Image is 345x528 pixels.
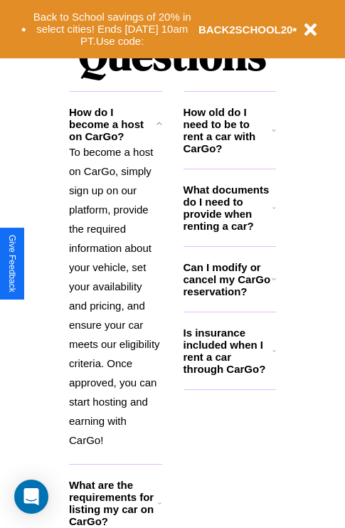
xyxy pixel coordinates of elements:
h3: How do I become a host on CarGo? [69,106,156,142]
button: Back to School savings of 20% in select cities! Ends [DATE] 10am PT.Use code: [26,7,198,51]
p: To become a host on CarGo, simply sign up on our platform, provide the required information about... [69,142,162,450]
h3: Can I modify or cancel my CarGo reservation? [184,261,272,297]
h3: How old do I need to be to rent a car with CarGo? [184,106,272,154]
b: BACK2SCHOOL20 [198,23,293,36]
div: Open Intercom Messenger [14,480,48,514]
h3: What are the requirements for listing my car on CarGo? [69,479,158,527]
h3: Is insurance included when I rent a car through CarGo? [184,327,272,375]
h3: What documents do I need to provide when renting a car? [184,184,273,232]
div: Give Feedback [7,235,17,292]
